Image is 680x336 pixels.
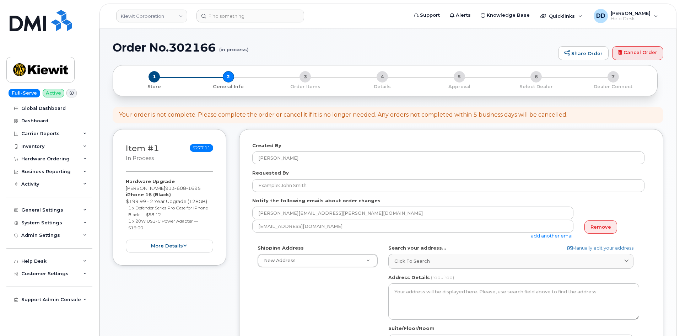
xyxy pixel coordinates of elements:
[126,144,159,162] h3: Item #1
[388,274,430,281] label: Address Details
[175,185,186,191] span: 608
[388,245,446,251] label: Search your address...
[252,170,289,176] label: Requested By
[190,144,213,152] span: $277.11
[264,258,296,263] span: New Address
[388,325,435,332] label: Suite/Floor/Room
[126,178,213,252] div: [PERSON_NAME] $199.99 - 2 Year Upgrade (128GB)
[388,254,633,268] a: Click to search
[186,185,201,191] span: 1695
[252,207,573,219] input: Example: john@appleseed.com
[252,142,281,149] label: Created By
[128,218,198,230] small: 1 x 20W USB-C Power Adapter — $19.00
[165,185,201,191] span: 913
[219,41,249,52] small: (in process)
[531,233,573,239] a: add another email
[258,245,304,251] label: Shipping Address
[113,41,555,54] h1: Order No.302166
[584,220,617,234] a: Remove
[252,197,381,204] label: Notify the following emails about order changes
[149,71,160,82] span: 1
[558,46,609,60] a: Share Order
[119,82,190,90] a: 1 Store
[567,245,633,251] a: Manually edit your address
[122,84,187,90] p: Store
[258,254,377,267] a: New Address
[252,179,644,192] input: Example: John Smith
[126,155,154,161] small: in process
[119,111,567,119] div: Your order is not complete. Please complete the order or cancel it if it is no longer needed. Any...
[126,192,171,197] strong: iPhone 16 (Black)
[126,178,175,184] strong: Hardware Upgrade
[394,258,430,265] span: Click to search
[126,240,213,253] button: more details
[612,46,663,60] a: Cancel Order
[128,205,208,217] small: 1 x Defender Series Pro Case for iPhone Black — $58.12
[431,274,454,280] span: (required)
[252,220,573,233] input: Example: john@appleseed.com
